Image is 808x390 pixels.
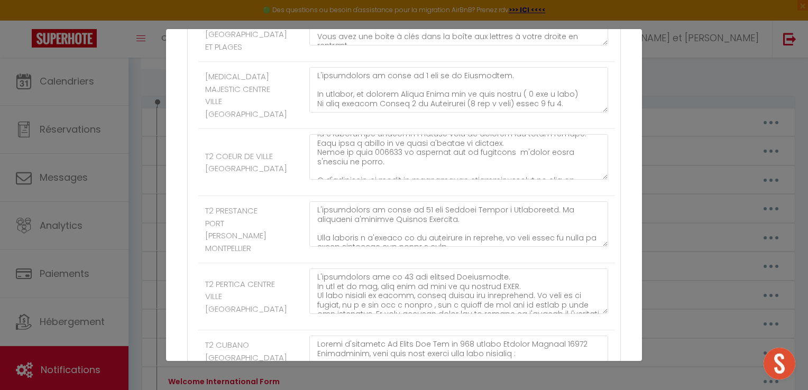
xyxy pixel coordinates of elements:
[205,278,287,315] label: T2 PERTICA CENTRE VILLE [GEOGRAPHIC_DATA]
[764,348,795,379] div: Ouvrir le chat
[205,339,287,388] label: T2 CUBANO [GEOGRAPHIC_DATA][PERSON_NAME] PARKING
[205,70,287,120] label: [MEDICAL_DATA] MAJESTIC CENTRE VILLE ​[GEOGRAPHIC_DATA]
[205,205,267,254] label: T2 PRESTANCE PORT [PERSON_NAME] MONTPELLIER
[205,150,287,175] label: T2 COEUR DE VILLE [GEOGRAPHIC_DATA]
